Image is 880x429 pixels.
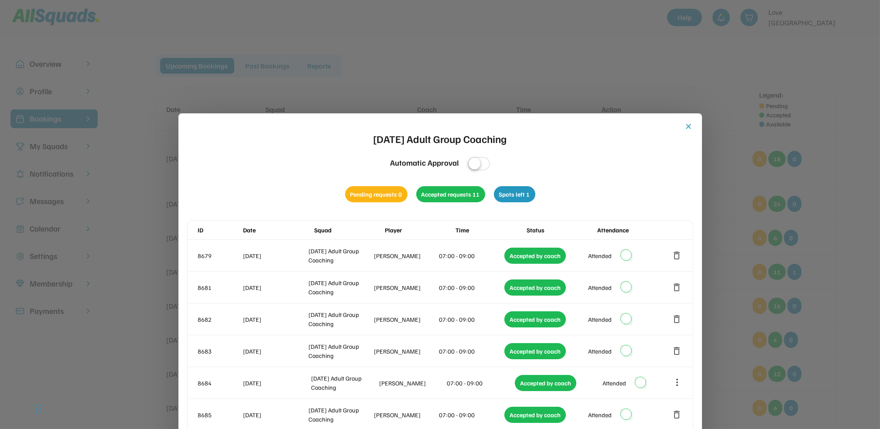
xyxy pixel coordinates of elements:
[243,410,307,419] div: [DATE]
[373,131,507,146] div: [DATE] Adult Group Coaching
[198,251,242,260] div: 8679
[311,374,377,392] div: [DATE] Adult Group Coaching
[455,225,524,235] div: Time
[527,225,596,235] div: Status
[308,246,372,265] div: [DATE] Adult Group Coaching
[439,410,503,419] div: 07:00 - 09:00
[198,315,242,324] div: 8682
[374,251,438,260] div: [PERSON_NAME]
[588,251,612,260] div: Attended
[416,186,485,202] div: Accepted requests 11
[314,225,383,235] div: Squad
[685,122,693,131] button: close
[494,186,535,202] div: Spots left 1
[243,315,307,324] div: [DATE]
[588,315,612,324] div: Attended
[504,248,566,264] div: Accepted by coach
[439,315,503,324] div: 07:00 - 09:00
[390,157,459,169] div: Automatic Approval
[243,251,307,260] div: [DATE]
[672,314,682,324] button: delete
[439,347,503,356] div: 07:00 - 09:00
[672,346,682,356] button: delete
[504,311,566,327] div: Accepted by coach
[345,186,407,202] div: Pending requests 0
[385,225,454,235] div: Player
[243,347,307,356] div: [DATE]
[515,375,576,391] div: Accepted by coach
[198,283,242,292] div: 8681
[198,347,242,356] div: 8683
[504,407,566,423] div: Accepted by coach
[374,315,438,324] div: [PERSON_NAME]
[439,251,503,260] div: 07:00 - 09:00
[198,378,242,388] div: 8684
[588,410,612,419] div: Attended
[198,410,242,419] div: 8685
[243,225,312,235] div: Date
[374,283,438,292] div: [PERSON_NAME]
[379,378,445,388] div: [PERSON_NAME]
[672,282,682,293] button: delete
[308,278,372,296] div: [DATE] Adult Group Coaching
[308,405,372,424] div: [DATE] Adult Group Coaching
[374,410,438,419] div: [PERSON_NAME]
[308,310,372,328] div: [DATE] Adult Group Coaching
[672,250,682,261] button: delete
[504,343,566,359] div: Accepted by coach
[447,378,514,388] div: 07:00 - 09:00
[588,283,612,292] div: Attended
[243,378,310,388] div: [DATE]
[439,283,503,292] div: 07:00 - 09:00
[243,283,307,292] div: [DATE]
[308,342,372,360] div: [DATE] Adult Group Coaching
[504,279,566,296] div: Accepted by coach
[603,378,626,388] div: Attended
[198,225,242,235] div: ID
[672,409,682,420] button: delete
[597,225,666,235] div: Attendance
[374,347,438,356] div: [PERSON_NAME]
[588,347,612,356] div: Attended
